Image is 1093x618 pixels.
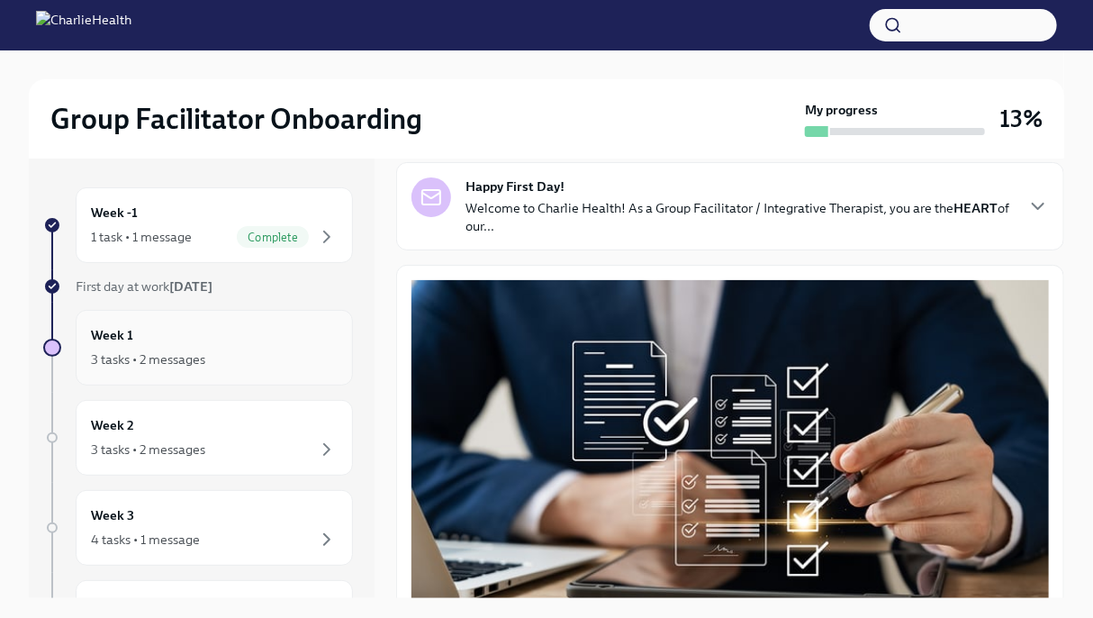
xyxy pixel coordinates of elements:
[36,11,131,40] img: CharlieHealth
[805,101,878,119] strong: My progress
[43,187,353,263] a: Week -11 task • 1 messageComplete
[237,231,309,244] span: Complete
[465,199,1013,235] p: Welcome to Charlie Health! As a Group Facilitator / Integrative Therapist, you are the of our...
[953,200,998,216] strong: HEART
[91,325,133,345] h6: Week 1
[91,531,200,549] div: 4 tasks • 1 message
[91,441,205,459] div: 3 tasks • 2 messages
[43,277,353,295] a: First day at work[DATE]
[43,310,353,386] a: Week 13 tasks • 2 messages
[91,595,135,615] h6: Week 4
[91,350,205,368] div: 3 tasks • 2 messages
[50,101,422,137] h2: Group Facilitator Onboarding
[43,400,353,476] a: Week 23 tasks • 2 messages
[91,415,134,435] h6: Week 2
[91,505,134,525] h6: Week 3
[76,278,212,295] span: First day at work
[43,490,353,566] a: Week 34 tasks • 1 message
[999,103,1043,135] h3: 13%
[91,228,192,246] div: 1 task • 1 message
[465,177,565,195] strong: Happy First Day!
[411,280,1049,613] button: Zoom image
[91,203,138,223] h6: Week -1
[169,278,212,295] strong: [DATE]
